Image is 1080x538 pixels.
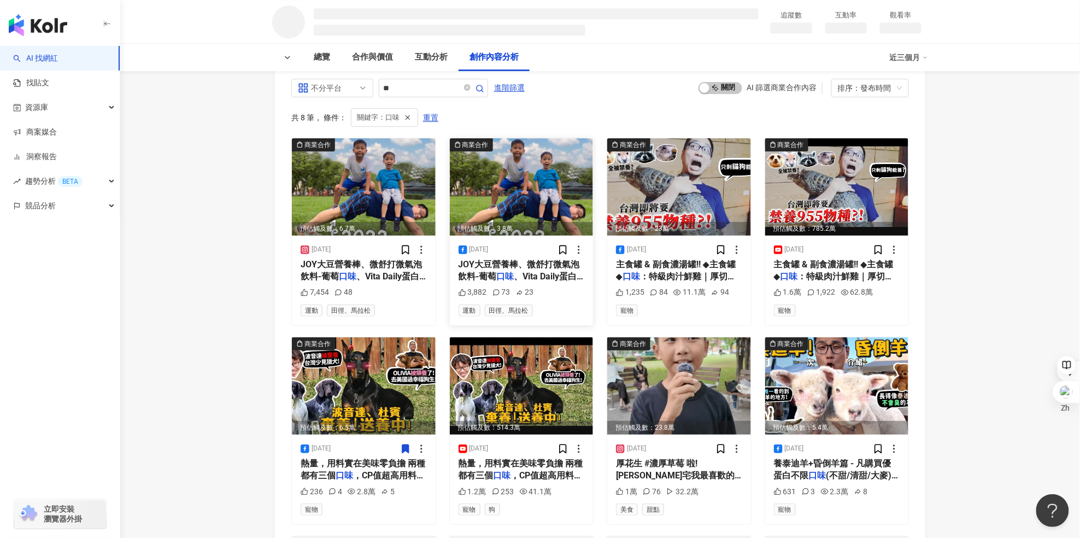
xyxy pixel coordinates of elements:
[25,194,56,218] span: 競品分析
[304,139,331,150] div: 商業合作
[25,169,83,194] span: 趨勢分析
[469,444,489,453] div: [DATE]
[348,487,375,498] div: 2.8萬
[304,338,331,349] div: 商業合作
[711,287,729,298] div: 94
[450,421,594,435] div: 預估觸及數：514.3萬
[301,470,425,493] span: ，CP值超高用料最實在!! - 感謝
[650,287,668,298] div: 84
[336,470,353,481] mark: 口味
[620,139,646,150] div: 商業合作
[616,271,736,294] span: ：特級肉汁鮮雞｜厚切雞肉田園蔬菜｜干
[13,53,58,64] a: searchAI 找網紅
[301,504,322,516] span: 寵物
[292,337,436,435] div: post-image商業合作預估觸及數：6.5萬
[25,95,48,120] span: 資源庫
[450,222,594,236] div: 預估觸及數：3.8萬
[607,138,751,236] div: post-image商業合作預估觸及數：23萬
[785,444,804,453] div: [DATE]
[13,127,57,138] a: 商案媒合
[616,287,644,298] div: 1,235
[459,504,480,516] span: 寵物
[292,337,436,435] img: post-image
[673,287,706,298] div: 11.1萬
[627,444,646,453] div: [DATE]
[292,138,436,236] img: post-image
[774,504,796,516] span: 寵物
[607,138,751,236] img: post-image
[765,138,909,236] img: post-image
[616,487,637,498] div: 1萬
[13,151,57,162] a: 洞察報告
[771,10,812,21] div: 追蹤數
[17,505,39,523] img: chrome extension
[312,444,331,453] div: [DATE]
[765,337,909,435] img: post-image
[778,139,804,150] div: 商業合作
[774,287,802,298] div: 1.6萬
[807,287,836,298] div: 1,922
[357,112,400,124] span: 關鍵字：口味
[616,458,741,481] span: 厚花生 #濃厚草莓 啦! [PERSON_NAME]宅我最喜歡的
[301,458,425,481] span: 熱量，用料實在美味零負擔 兩種都有三個
[292,421,436,435] div: 預估觸及數：6.5萬
[13,178,21,185] span: rise
[765,222,909,236] div: 預估觸及數：785.2萬
[825,10,867,21] div: 互動率
[854,487,868,498] div: 8
[774,470,899,493] span: (不甜/清甜/大麥)一箱， 輸入👉
[841,287,873,298] div: 62.8萬
[327,305,375,317] span: 田徑、馬拉松
[785,245,804,254] div: [DATE]
[774,271,894,294] span: ：特級肉汁鮮雞｜厚切雞肉田園蔬菜｜干
[459,271,584,294] span: 、Vita Daily蛋白飲奶茶、漢
[450,138,594,236] img: post-image
[642,504,664,516] span: 甜點
[450,337,594,435] div: post-image預估觸及數：514.3萬
[774,305,796,317] span: 寵物
[780,271,798,282] mark: 口味
[312,245,331,254] div: [DATE]
[607,337,751,435] img: post-image
[301,259,422,282] span: JOY大豆營養棒、微舒打微氣泡飲料-葡萄
[9,14,67,36] img: logo
[422,109,439,126] button: 重置
[292,138,436,236] div: post-image商業合作預估觸及數：6.7萬
[464,83,471,93] span: close-circle
[520,487,552,498] div: 41.1萬
[516,287,534,298] div: 23
[459,458,583,481] span: 熱量，用料實在美味零負擔 兩種都有三個
[301,287,329,298] div: 7,454
[450,138,594,236] div: post-image商業合作預估觸及數：3.8萬
[494,79,525,96] button: 進階篩選
[607,421,751,435] div: 預估觸及數：23.8萬
[415,51,448,64] div: 互動分析
[880,10,921,21] div: 觀看率
[450,337,594,435] img: post-image
[774,487,796,498] div: 631
[821,487,849,498] div: 2.3萬
[485,504,500,516] span: 狗
[328,487,342,498] div: 4
[809,470,826,481] mark: 口味
[381,487,395,498] div: 5
[469,51,519,64] div: 創作內容分析
[747,83,817,92] div: AI 篩選商業合作內容
[44,504,82,524] span: 立即安裝 瀏覽器外掛
[462,139,489,150] div: 商業合作
[301,487,323,498] div: 236
[774,259,894,282] span: 主食罐 & 副食濃湯罐!! ◆主食罐◆
[494,79,525,97] span: 進階篩選
[643,487,661,498] div: 76
[339,271,356,282] mark: 口味
[492,487,514,498] div: 253
[802,487,815,498] div: 3
[301,305,322,317] span: 運動
[616,504,638,516] span: 美食
[352,51,393,64] div: 合作與價值
[423,109,438,127] span: 重置
[459,287,487,298] div: 3,882
[765,337,909,435] div: post-image商業合作預估觸及數：5.4萬
[616,259,736,282] span: 主食罐 & 副食濃湯罐!! ◆主食罐◆
[666,487,699,498] div: 32.2萬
